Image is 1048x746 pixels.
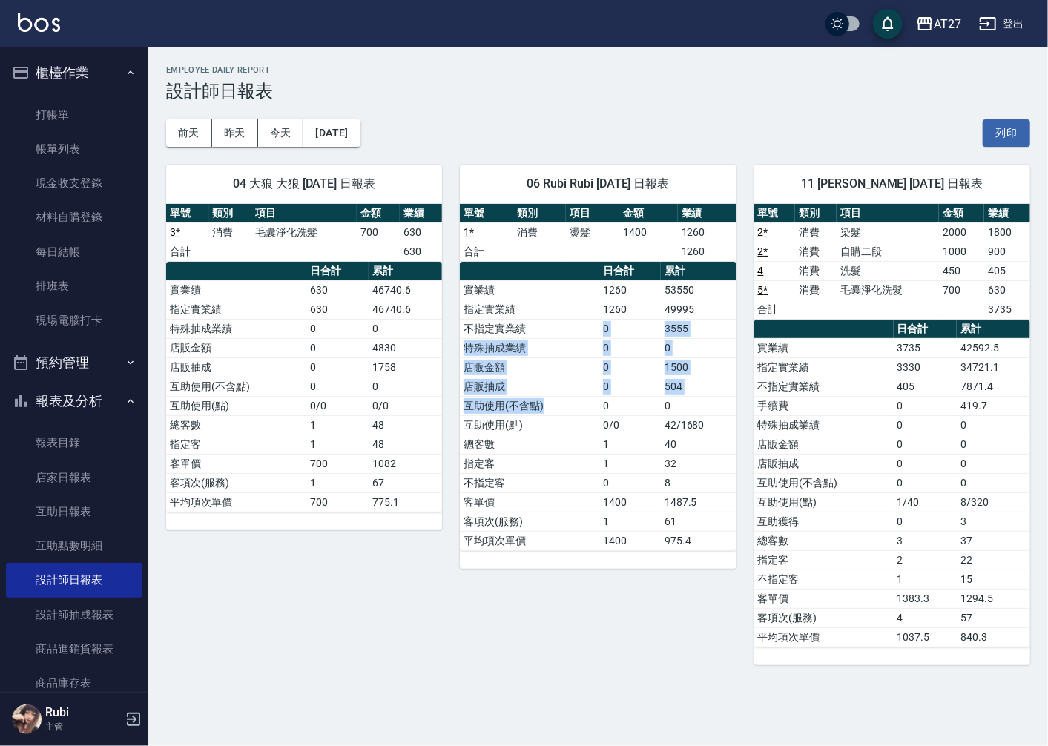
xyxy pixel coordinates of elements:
[678,222,736,242] td: 1260
[758,265,764,277] a: 4
[460,319,599,338] td: 不指定實業績
[837,242,939,261] td: 自購二段
[661,531,736,550] td: 975.4
[894,608,958,627] td: 4
[6,529,142,563] a: 互助點數明細
[894,435,958,454] td: 0
[212,119,258,147] button: 昨天
[619,222,678,242] td: 1400
[369,280,442,300] td: 46740.6
[251,222,357,242] td: 毛囊淨化洗髮
[166,492,306,512] td: 平均項次單價
[306,415,369,435] td: 1
[754,415,894,435] td: 特殊抽成業績
[6,303,142,337] a: 現場電腦打卡
[661,338,736,357] td: 0
[460,454,599,473] td: 指定客
[939,222,984,242] td: 2000
[754,320,1030,647] table: a dense table
[754,550,894,570] td: 指定客
[795,222,837,242] td: 消費
[599,280,661,300] td: 1260
[910,9,967,39] button: AT27
[957,377,1030,396] td: 7871.4
[599,492,661,512] td: 1400
[837,280,939,300] td: 毛囊淨化洗髮
[599,396,661,415] td: 0
[209,222,252,242] td: 消費
[661,280,736,300] td: 53550
[369,319,442,338] td: 0
[166,204,209,223] th: 單號
[661,396,736,415] td: 0
[369,377,442,396] td: 0
[369,338,442,357] td: 4830
[166,262,442,512] table: a dense table
[209,204,252,223] th: 類別
[957,473,1030,492] td: 0
[754,473,894,492] td: 互助使用(不含點)
[894,415,958,435] td: 0
[661,357,736,377] td: 1500
[983,119,1030,147] button: 列印
[306,280,369,300] td: 630
[661,415,736,435] td: 42/1680
[894,473,958,492] td: 0
[661,300,736,319] td: 49995
[166,396,306,415] td: 互助使用(點)
[357,204,400,223] th: 金額
[6,98,142,132] a: 打帳單
[678,242,736,261] td: 1260
[369,396,442,415] td: 0/0
[957,570,1030,589] td: 15
[754,435,894,454] td: 店販金額
[754,608,894,627] td: 客項次(服務)
[6,495,142,529] a: 互助日報表
[166,454,306,473] td: 客單價
[894,320,958,339] th: 日合計
[460,396,599,415] td: 互助使用(不含點)
[369,262,442,281] th: 累計
[460,357,599,377] td: 店販金額
[166,280,306,300] td: 實業績
[460,512,599,531] td: 客項次(服務)
[894,492,958,512] td: 1/40
[166,357,306,377] td: 店販抽成
[460,242,513,261] td: 合計
[400,242,443,261] td: 630
[619,204,678,223] th: 金額
[460,280,599,300] td: 實業績
[894,357,958,377] td: 3330
[460,262,736,551] table: a dense table
[166,377,306,396] td: 互助使用(不含點)
[166,204,442,262] table: a dense table
[795,204,837,223] th: 類別
[957,550,1030,570] td: 22
[513,222,567,242] td: 消費
[973,10,1030,38] button: 登出
[661,492,736,512] td: 1487.5
[754,531,894,550] td: 總客數
[251,204,357,223] th: 項目
[306,377,369,396] td: 0
[6,461,142,495] a: 店家日報表
[957,415,1030,435] td: 0
[894,338,958,357] td: 3735
[754,357,894,377] td: 指定實業績
[303,119,360,147] button: [DATE]
[599,415,661,435] td: 0/0
[460,338,599,357] td: 特殊抽成業績
[6,166,142,200] a: 現金收支登錄
[166,119,212,147] button: 前天
[599,377,661,396] td: 0
[6,426,142,460] a: 報表目錄
[984,242,1030,261] td: 900
[661,319,736,338] td: 3555
[6,666,142,700] a: 商品庫存表
[957,435,1030,454] td: 0
[45,720,121,733] p: 主管
[599,300,661,319] td: 1260
[984,261,1030,280] td: 405
[6,235,142,269] a: 每日結帳
[369,415,442,435] td: 48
